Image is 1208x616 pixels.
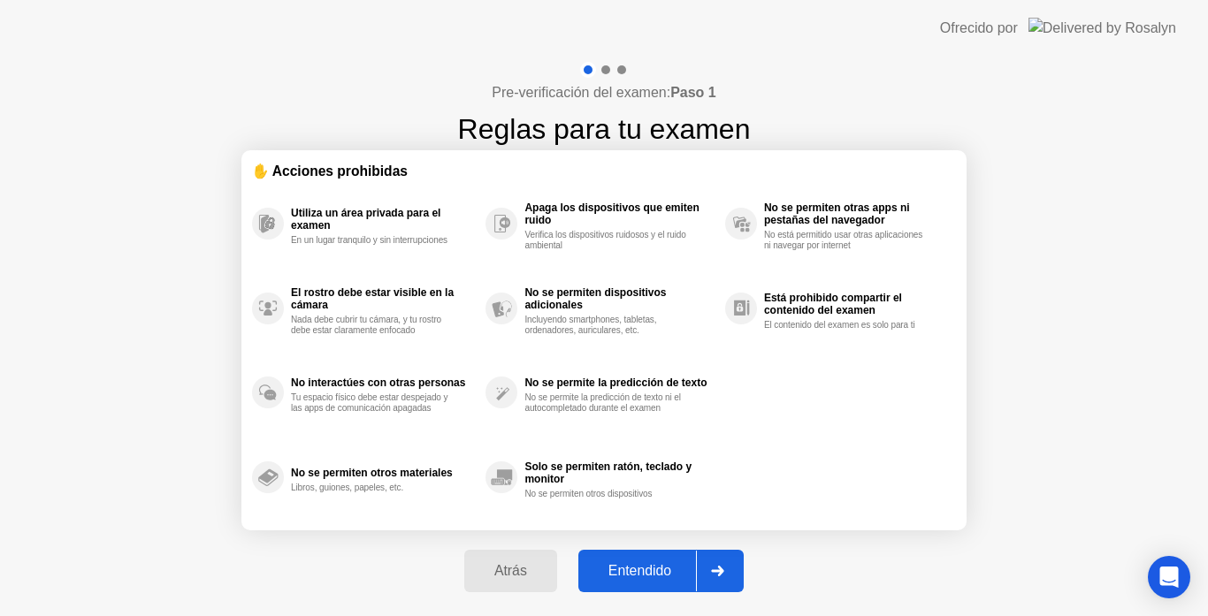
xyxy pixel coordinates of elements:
[524,376,715,389] div: No se permite la predicción de texto
[578,550,744,592] button: Entendido
[524,286,715,311] div: No se permiten dispositivos adicionales
[524,202,715,226] div: Apaga los dispositivos que emiten ruido
[524,230,692,251] div: Verifica los dispositivos ruidosos y el ruido ambiental
[458,108,751,150] h1: Reglas para tu examen
[764,292,947,316] div: Está prohibido compartir el contenido del examen
[291,483,458,493] div: Libros, guiones, papeles, etc.
[291,286,477,311] div: El rostro debe estar visible en la cámara
[252,161,956,181] div: ✋ Acciones prohibidas
[291,392,458,414] div: Tu espacio físico debe estar despejado y las apps de comunicación apagadas
[584,563,696,579] div: Entendido
[524,315,692,336] div: Incluyendo smartphones, tabletas, ordenadores, auriculares, etc.
[291,376,477,389] div: No interactúes con otras personas
[524,489,692,499] div: No se permiten otros dispositivos
[1148,556,1190,598] div: Open Intercom Messenger
[764,320,931,331] div: El contenido del examen es solo para ti
[492,82,715,103] h4: Pre-verificación del examen:
[291,467,477,479] div: No se permiten otros materiales
[291,207,477,232] div: Utiliza un área privada para el examen
[291,315,458,336] div: Nada debe cubrir tu cámara, y tu rostro debe estar claramente enfocado
[1028,18,1176,38] img: Delivered by Rosalyn
[291,235,458,246] div: En un lugar tranquilo y sin interrupciones
[524,392,692,414] div: No se permite la predicción de texto ni el autocompletado durante el examen
[940,18,1018,39] div: Ofrecido por
[670,85,716,100] b: Paso 1
[524,460,715,485] div: Solo se permiten ratón, teclado y monitor
[764,230,931,251] div: No está permitido usar otras aplicaciones ni navegar por internet
[464,550,557,592] button: Atrás
[764,202,947,226] div: No se permiten otras apps ni pestañas del navegador
[470,563,552,579] div: Atrás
